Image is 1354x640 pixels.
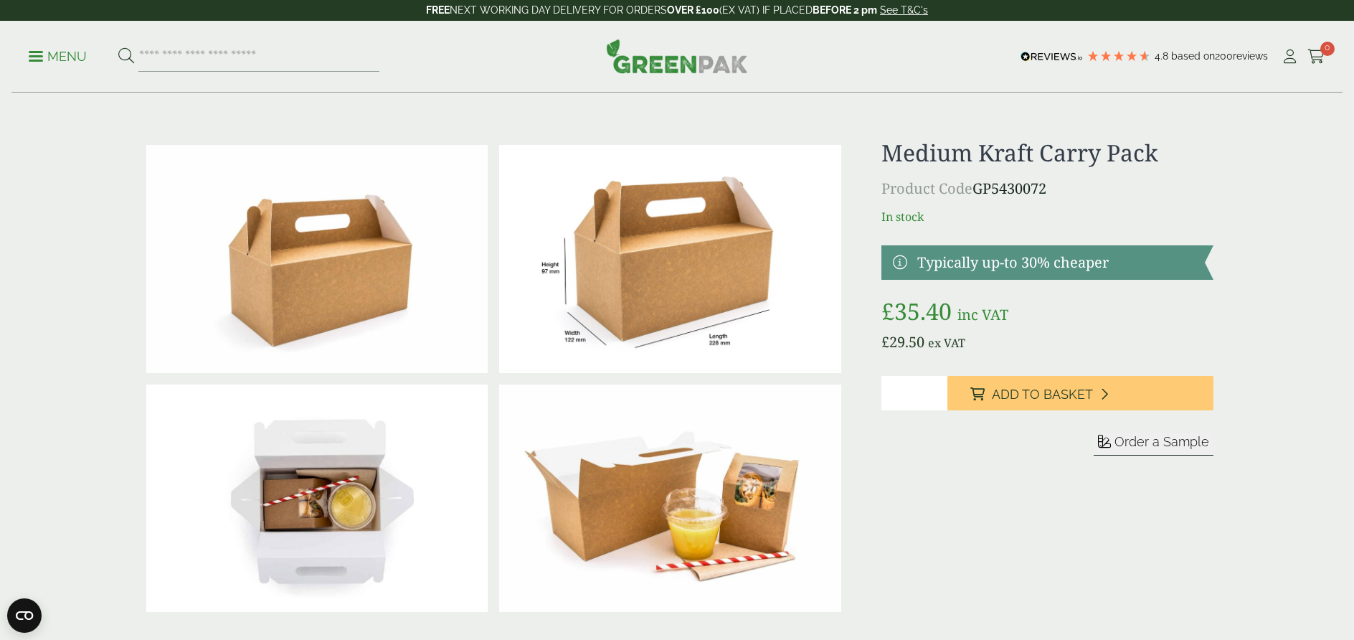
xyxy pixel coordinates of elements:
button: Order a Sample [1094,433,1213,456]
span: 0 [1320,42,1335,56]
img: REVIEWS.io [1021,52,1083,62]
i: Cart [1307,50,1325,64]
strong: FREE [426,4,450,16]
a: 0 [1307,46,1325,67]
img: GreenPak Supplies [606,39,748,73]
img: IMG_5940 (Large) [146,145,488,373]
span: 200 [1215,50,1233,62]
span: ex VAT [928,335,965,351]
p: In stock [881,208,1213,225]
span: 4.8 [1155,50,1171,62]
strong: BEFORE 2 pm [813,4,877,16]
p: Menu [29,48,87,65]
bdi: 29.50 [881,332,924,352]
p: GP5430072 [881,178,1213,199]
span: reviews [1233,50,1268,62]
button: Add to Basket [947,376,1213,410]
a: See T&C's [880,4,928,16]
span: £ [881,296,894,326]
img: IMG_5927 (Large) [146,385,488,613]
span: £ [881,332,889,352]
span: inc VAT [957,305,1008,324]
img: IMG_5936 (Large) [499,385,841,613]
img: CarryPack_med [499,145,841,373]
bdi: 35.40 [881,296,952,326]
a: Menu [29,48,87,62]
span: Based on [1171,50,1215,62]
span: Order a Sample [1114,434,1209,449]
span: Add to Basket [992,387,1093,403]
span: Product Code [881,179,972,198]
div: 4.79 Stars [1086,50,1151,62]
button: Open CMP widget [7,598,42,633]
i: My Account [1281,50,1299,64]
h1: Medium Kraft Carry Pack [881,139,1213,166]
strong: OVER £100 [667,4,719,16]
